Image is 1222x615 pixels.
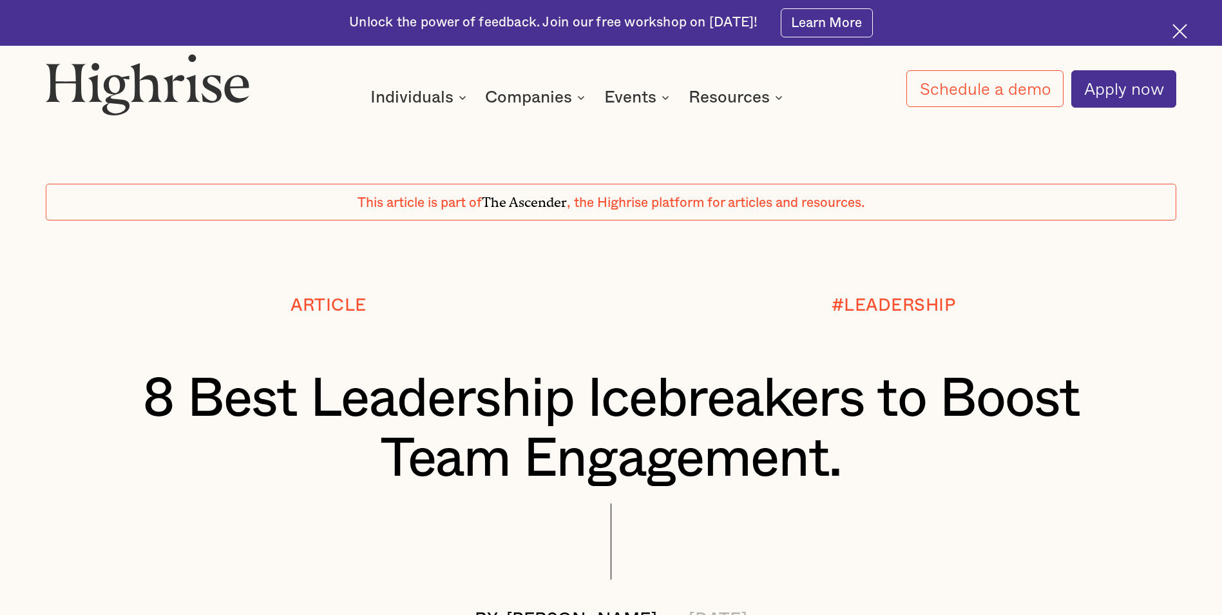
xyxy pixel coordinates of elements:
div: Resources [689,90,787,105]
div: Companies [485,90,589,105]
a: Apply now [1071,70,1176,108]
span: , the Highrise platform for articles and resources. [567,196,864,210]
div: Companies [485,90,572,105]
div: Unlock the power of feedback. Join our free workshop on [DATE]! [349,14,758,32]
div: Resources [689,90,770,105]
div: Events [604,90,656,105]
h1: 8 Best Leadership Icebreakers to Boost Team Engagement. [93,369,1129,489]
div: Events [604,90,673,105]
a: Schedule a demo [906,70,1063,107]
div: Individuals [370,90,453,105]
div: Article [291,297,367,315]
span: This article is part of [358,196,482,210]
span: The Ascender [482,191,567,208]
a: Learn More [781,8,873,37]
img: Highrise logo [46,54,250,115]
div: Individuals [370,90,470,105]
div: #LEADERSHIP [832,297,956,315]
img: Cross icon [1172,24,1187,39]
